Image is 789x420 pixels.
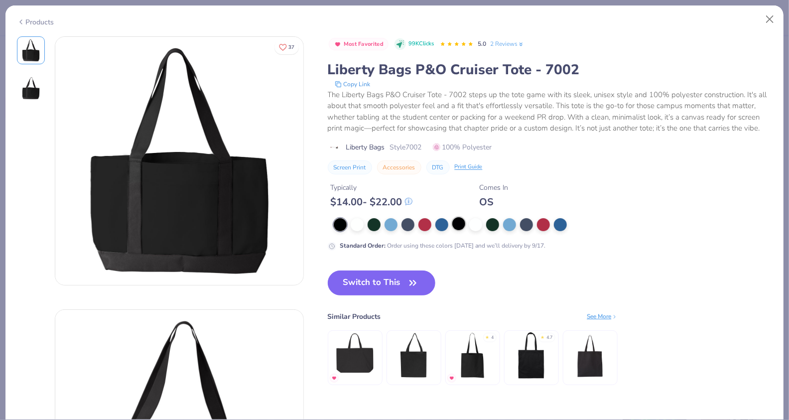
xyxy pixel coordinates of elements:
span: Liberty Bags [346,142,385,152]
div: See More [587,312,618,321]
img: brand logo [328,143,341,151]
img: BAGedge 6 oz. Canvas Promo Tote [508,332,555,379]
div: Liberty Bags P&O Cruiser Tote - 7002 [328,60,773,79]
button: Like [274,40,299,54]
img: Liberty Bags Tote with Top Zippered Closure [331,332,379,379]
div: 4 [492,334,494,341]
span: 99K Clicks [408,40,434,48]
button: copy to clipboard [332,79,374,89]
button: Badge Button [329,38,389,51]
button: Accessories [377,160,421,174]
div: 5.0 Stars [440,36,474,52]
span: 100% Polyester [433,142,492,152]
div: ★ [486,334,490,338]
div: Typically [331,182,412,193]
div: Print Guide [455,163,483,171]
div: Similar Products [328,311,381,322]
a: 2 Reviews [490,39,525,48]
span: 37 [288,45,294,50]
img: Oad 12 Oz Tote Bag [566,332,614,379]
span: Most Favorited [344,41,384,47]
span: 5.0 [478,40,486,48]
strong: Standard Order : [340,242,386,250]
img: MostFav.gif [449,375,455,381]
div: $ 14.00 - $ 22.00 [331,196,412,208]
div: Order using these colors [DATE] and we’ll delivery by 9/17. [340,241,546,250]
img: Liberty Bags Madison Basic Tote [449,332,496,379]
img: Front [19,38,43,62]
div: Products [17,17,54,27]
div: OS [480,196,509,208]
img: Liberty Bags Isabelle Canvas Tote [390,332,437,379]
div: 4.7 [547,334,553,341]
button: Close [761,10,780,29]
span: Style 7002 [390,142,422,152]
img: Front [55,37,303,285]
img: Back [19,76,43,100]
button: Screen Print [328,160,372,174]
img: Most Favorited sort [334,40,342,48]
img: MostFav.gif [331,375,337,381]
div: Comes In [480,182,509,193]
div: ★ [541,334,545,338]
button: Switch to This [328,271,436,295]
div: The Liberty Bags P&O Cruiser Tote - 7002 steps up the tote game with its sleek, unisex style and ... [328,89,773,134]
button: DTG [426,160,450,174]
